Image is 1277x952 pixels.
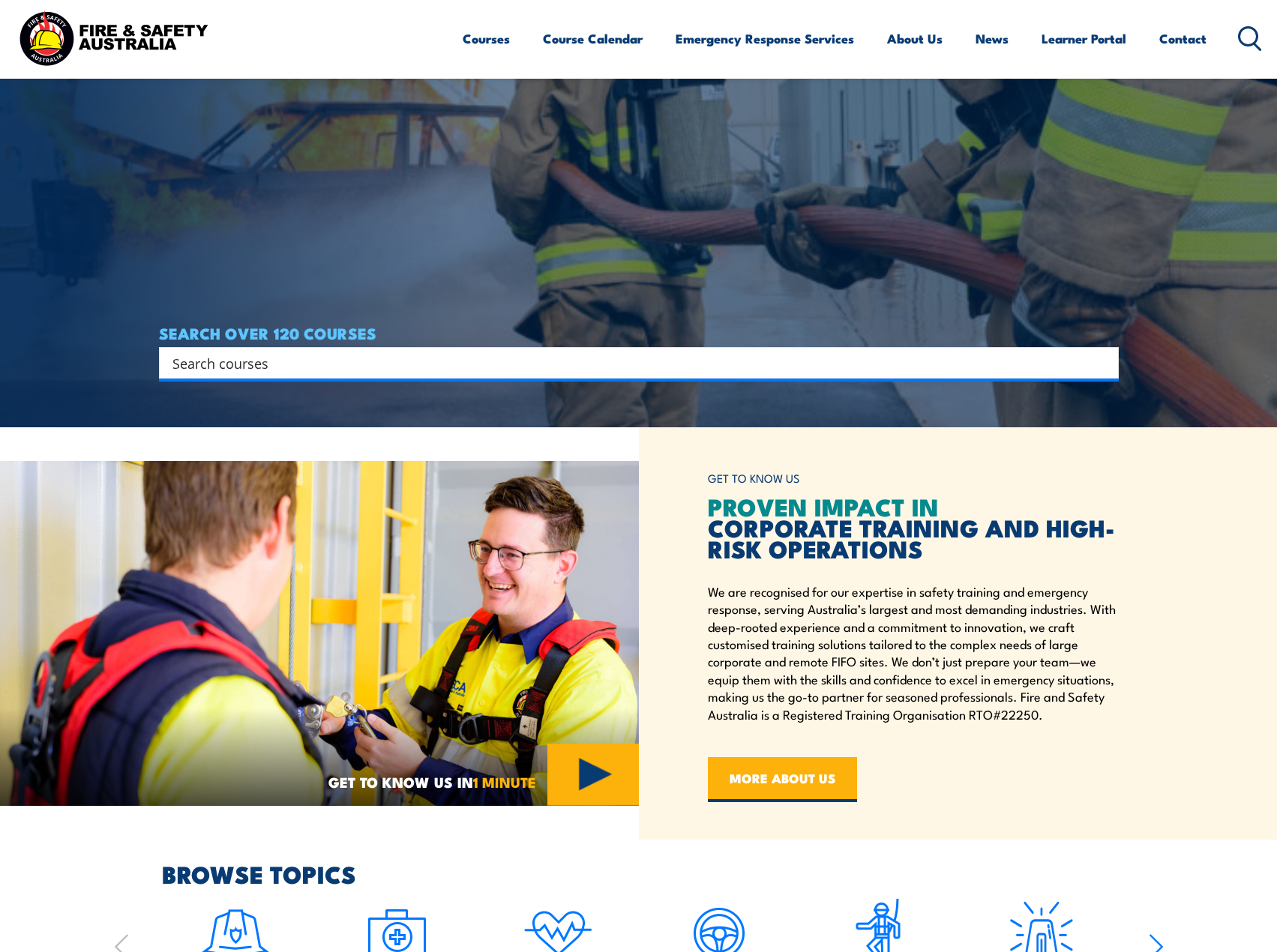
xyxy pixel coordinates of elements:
[473,771,536,792] strong: 1 MINUTE
[463,19,510,58] a: Courses
[708,465,1119,492] h6: GET TO KNOW US
[162,863,1164,884] h2: BROWSE TOPICS
[175,352,1089,373] form: Search form
[1042,19,1126,58] a: Learner Portal
[976,19,1009,58] a: News
[887,19,943,58] a: About Us
[172,352,1086,374] input: Search input
[543,19,643,58] a: Course Calendar
[676,19,854,58] a: Emergency Response Services
[708,495,1119,558] h2: CORPORATE TRAINING AND HIGH-RISK OPERATIONS
[708,757,857,802] a: MORE ABOUT US
[708,582,1119,723] p: We are recognised for our expertise in safety training and emergency response, serving Australia’...
[708,487,939,525] span: PROVEN IMPACT IN
[1093,352,1114,373] button: Search magnifier button
[159,325,1119,341] h4: SEARCH OVER 120 COURSES
[1159,19,1207,58] a: Contact
[328,775,536,789] span: GET TO KNOW US IN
